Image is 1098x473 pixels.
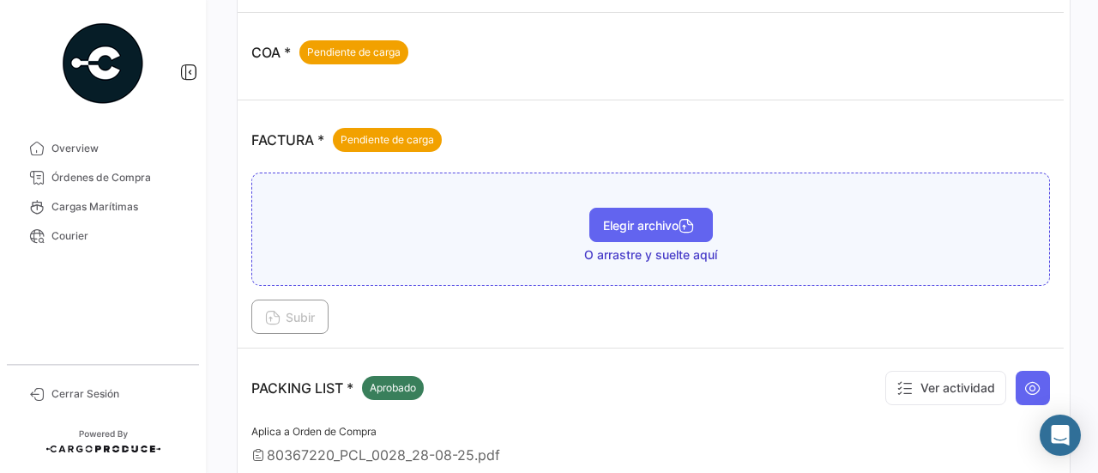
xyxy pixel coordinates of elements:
[584,246,717,264] span: O arrastre y suelte aquí
[51,228,185,244] span: Courier
[14,221,192,251] a: Courier
[51,386,185,402] span: Cerrar Sesión
[14,134,192,163] a: Overview
[251,376,424,400] p: PACKING LIST *
[370,380,416,396] span: Aprobado
[589,208,713,242] button: Elegir archivo
[885,371,1006,405] button: Ver actividad
[603,218,699,233] span: Elegir archivo
[251,128,442,152] p: FACTURA *
[251,300,329,334] button: Subir
[60,21,146,106] img: powered-by.png
[1040,415,1081,456] div: Abrir Intercom Messenger
[51,170,185,185] span: Órdenes de Compra
[14,192,192,221] a: Cargas Marítimas
[341,132,434,148] span: Pendiente de carga
[51,141,185,156] span: Overview
[14,163,192,192] a: Órdenes de Compra
[307,45,401,60] span: Pendiente de carga
[251,425,377,438] span: Aplica a Orden de Compra
[265,310,315,324] span: Subir
[251,40,408,64] p: COA *
[51,199,185,215] span: Cargas Marítimas
[267,446,500,464] span: 80367220_PCL_0028_28-08-25.pdf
